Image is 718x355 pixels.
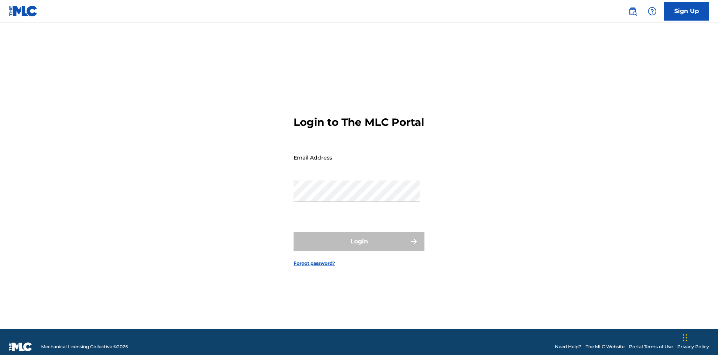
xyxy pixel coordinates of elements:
div: Help [645,4,660,19]
h3: Login to The MLC Portal [294,116,424,129]
a: Public Search [625,4,640,19]
span: Mechanical Licensing Collective © 2025 [41,343,128,350]
a: Portal Terms of Use [629,343,673,350]
iframe: Chat Widget [681,319,718,355]
img: MLC Logo [9,6,38,16]
img: help [648,7,657,16]
a: Sign Up [664,2,709,21]
a: Need Help? [555,343,581,350]
a: Privacy Policy [677,343,709,350]
div: Drag [683,327,687,349]
a: The MLC Website [586,343,625,350]
img: logo [9,342,32,351]
a: Forgot password? [294,260,335,267]
img: search [628,7,637,16]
